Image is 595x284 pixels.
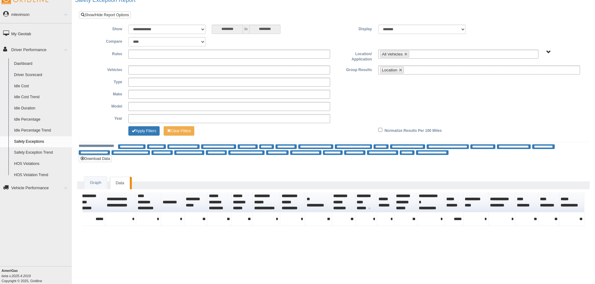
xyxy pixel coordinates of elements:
[2,268,72,283] div: Copyright © 2025, Gridline
[377,192,394,212] th: Sort column
[79,155,112,162] button: Download Data
[84,37,125,45] label: Compare
[11,92,72,103] a: Idle Cost Trend
[382,52,403,56] span: All Vehicles
[232,192,253,212] th: Sort column
[11,147,72,158] a: Safety Exception Trend
[79,192,105,212] th: Sort column
[333,25,375,32] label: Display
[515,192,538,212] th: Sort column
[332,192,355,212] th: Sort column
[84,50,125,57] label: Rules
[84,90,125,97] label: Make
[355,192,377,212] th: Sort column
[417,192,445,212] th: Sort column
[253,192,280,212] th: Sort column
[2,269,18,272] b: AmeriGas
[84,102,125,109] label: Model
[384,126,442,134] label: Normalize Results Per 100 Miles
[84,176,107,189] a: Graph
[11,170,72,181] a: HOS Violation Trend
[538,192,559,212] th: Sort column
[11,136,72,147] a: Safety Exceptions
[128,126,160,136] button: Change Filter Options
[11,125,72,136] a: Idle Percentage Trend
[164,126,195,136] button: Change Filter Options
[382,68,397,72] span: Location
[136,192,161,212] th: Sort column
[84,25,125,32] label: Show
[11,103,72,114] a: Idle Duration
[11,114,72,125] a: Idle Percentage
[445,192,464,212] th: Sort column
[11,158,72,170] a: HOS Violations
[2,274,31,278] i: beta v.2025.4.2019
[11,70,72,81] a: Driver Scorecard
[161,192,184,212] th: Sort column
[184,192,207,212] th: Sort column
[280,192,305,212] th: Sort column
[79,12,131,18] a: Show/Hide Report Options
[464,192,489,212] th: Sort column
[84,114,125,122] label: Year
[243,25,249,34] span: to
[84,78,125,85] label: Type
[207,192,232,212] th: Sort column
[488,192,515,212] th: Sort column
[11,81,72,92] a: Idle Cost
[110,177,130,189] a: Data
[333,50,375,62] label: Location/ Application
[305,192,332,212] th: Sort column
[84,65,125,73] label: Vehicles
[394,192,417,212] th: Sort column
[105,192,136,212] th: Sort column
[559,192,584,212] th: Sort column
[11,58,72,70] a: Dashboard
[333,65,375,73] label: Group Results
